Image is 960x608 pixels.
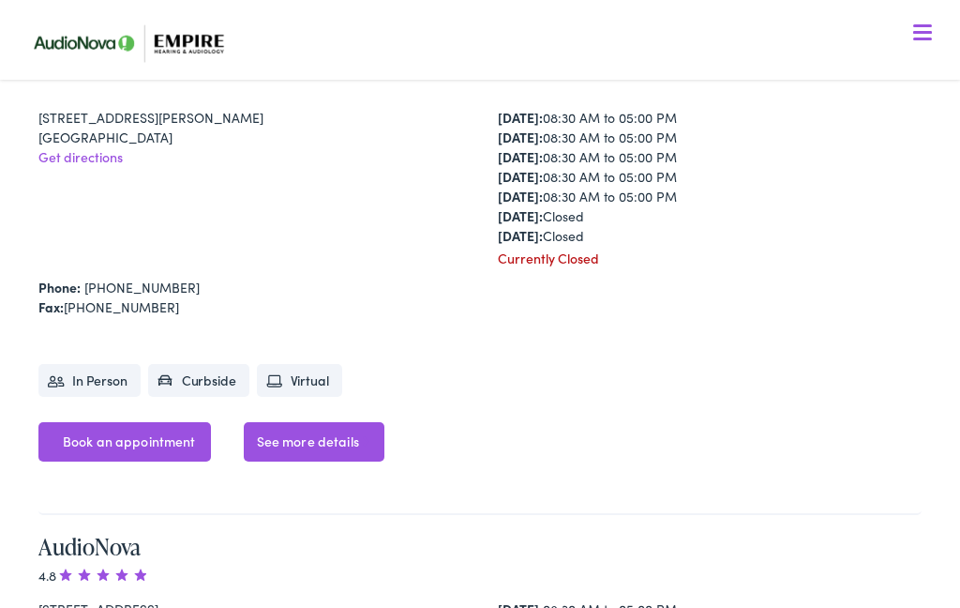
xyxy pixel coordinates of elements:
[38,364,141,397] li: In Person
[38,147,123,166] a: Get directions
[498,108,922,246] div: 08:30 AM to 05:00 PM 08:30 AM to 05:00 PM 08:30 AM to 05:00 PM 08:30 AM to 05:00 PM 08:30 AM to 0...
[38,297,922,317] div: [PHONE_NUMBER]
[38,566,150,585] span: 4.8
[498,128,543,146] strong: [DATE]:
[498,147,543,166] strong: [DATE]:
[498,108,543,127] strong: [DATE]:
[498,206,543,225] strong: [DATE]:
[244,422,384,462] a: See more details
[38,297,64,316] strong: Fax:
[84,278,200,296] a: [PHONE_NUMBER]
[38,108,462,128] div: [STREET_ADDRESS][PERSON_NAME]
[38,128,462,147] div: [GEOGRAPHIC_DATA]
[498,187,543,205] strong: [DATE]:
[33,75,940,114] a: What We Offer
[148,364,249,397] li: Curbside
[257,364,342,397] li: Virtual
[38,278,81,296] strong: Phone:
[38,531,141,562] a: AudioNova
[498,226,543,245] strong: [DATE]:
[498,167,543,186] strong: [DATE]:
[38,422,211,462] a: Book an appointment
[498,249,922,268] div: Currently Closed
